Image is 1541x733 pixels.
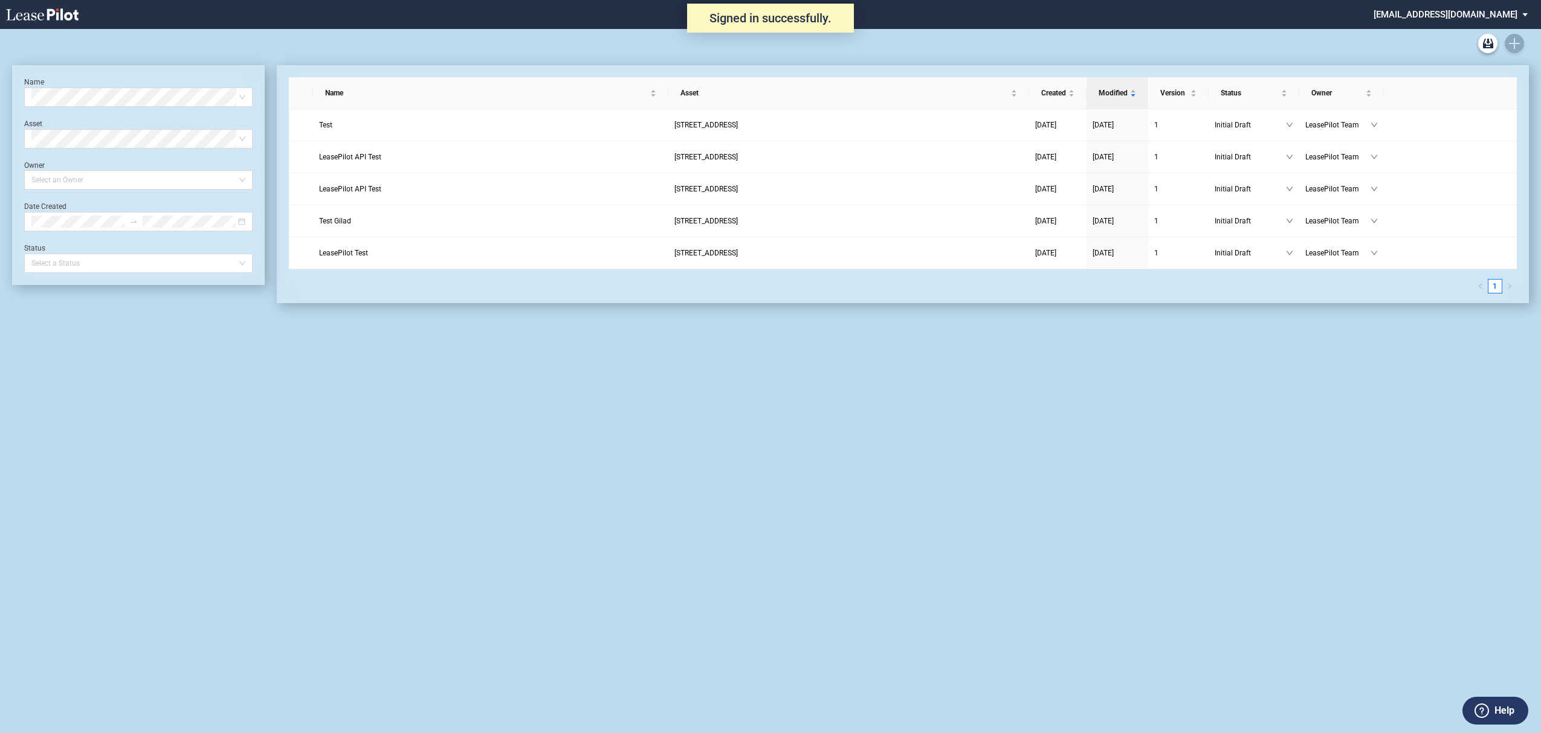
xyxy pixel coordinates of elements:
span: Initial Draft [1215,247,1286,259]
span: 1 [1154,185,1158,193]
a: [DATE] [1093,119,1142,131]
span: Owner [1311,87,1363,99]
a: [DATE] [1093,247,1142,259]
span: 109 State Street [674,121,738,129]
a: 1 [1154,119,1203,131]
span: swap-right [129,217,138,226]
span: Initial Draft [1215,151,1286,163]
span: Initial Draft [1215,119,1286,131]
span: down [1371,185,1378,193]
a: [DATE] [1035,119,1081,131]
span: 109 State Street [674,217,738,225]
span: down [1371,217,1378,225]
a: [DATE] [1035,215,1081,227]
th: Created [1029,77,1087,109]
span: 1 [1154,249,1158,257]
span: down [1371,121,1378,129]
span: LeasePilot Team [1305,183,1371,195]
th: Modified [1087,77,1148,109]
span: Test Gilad [319,217,351,225]
button: right [1502,279,1517,293]
label: Owner [24,161,45,170]
span: LeasePilot Team [1305,215,1371,227]
span: Test [319,121,332,129]
span: Initial Draft [1215,215,1286,227]
a: [DATE] [1093,151,1142,163]
span: LeasePilot Team [1305,151,1371,163]
span: 109 State Street [674,249,738,257]
span: [DATE] [1093,249,1114,257]
a: 1 [1154,247,1203,259]
span: Modified [1099,87,1128,99]
span: Name [325,87,648,99]
span: [DATE] [1093,217,1114,225]
span: to [129,217,138,226]
label: Asset [24,120,42,128]
span: Created [1041,87,1066,99]
a: 1 [1154,183,1203,195]
a: [DATE] [1035,151,1081,163]
span: down [1371,153,1378,161]
a: Test [319,119,662,131]
a: [STREET_ADDRESS] [674,215,1023,227]
span: LeasePilot API Test [319,185,381,193]
span: Asset [680,87,1009,99]
li: Next Page [1502,279,1517,293]
a: Test Gilad [319,215,662,227]
span: down [1286,249,1293,257]
span: 109 State Street [674,153,738,161]
span: right [1507,283,1513,289]
span: down [1286,217,1293,225]
span: LeasePilot Test [319,249,368,257]
a: 1 [1154,215,1203,227]
a: [STREET_ADDRESS] [674,247,1023,259]
span: [DATE] [1035,217,1056,225]
li: 1 [1488,279,1502,293]
a: [STREET_ADDRESS] [674,151,1023,163]
a: [STREET_ADDRESS] [674,119,1023,131]
a: [DATE] [1035,247,1081,259]
button: left [1473,279,1488,293]
span: 109 State Street [674,185,738,193]
a: [DATE] [1093,215,1142,227]
label: Name [24,78,44,86]
li: Previous Page [1473,279,1488,293]
span: Status [1221,87,1279,99]
span: down [1371,249,1378,257]
span: down [1286,121,1293,129]
label: Status [24,244,45,252]
span: down [1286,185,1293,193]
th: Name [313,77,668,109]
span: down [1286,153,1293,161]
span: LeasePilot Team [1305,247,1371,259]
span: [DATE] [1093,121,1114,129]
a: [DATE] [1093,183,1142,195]
span: [DATE] [1093,185,1114,193]
span: LeasePilot API Test [319,153,381,161]
button: Help [1462,697,1528,725]
a: LeasePilot API Test [319,151,662,163]
a: Archive [1478,34,1497,53]
a: LeasePilot Test [319,247,662,259]
span: 1 [1154,153,1158,161]
span: left [1478,283,1484,289]
th: Owner [1299,77,1384,109]
th: Version [1148,77,1209,109]
span: [DATE] [1035,153,1056,161]
span: [DATE] [1093,153,1114,161]
a: 1 [1488,280,1502,293]
span: [DATE] [1035,249,1056,257]
a: [DATE] [1035,183,1081,195]
th: Status [1209,77,1299,109]
a: LeasePilot API Test [319,183,662,195]
label: Help [1494,703,1514,719]
span: LeasePilot Team [1305,119,1371,131]
th: Asset [668,77,1029,109]
span: 1 [1154,121,1158,129]
span: [DATE] [1035,121,1056,129]
div: Signed in successfully. [687,4,854,33]
span: Version [1160,87,1188,99]
a: 1 [1154,151,1203,163]
span: 1 [1154,217,1158,225]
label: Date Created [24,202,66,211]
